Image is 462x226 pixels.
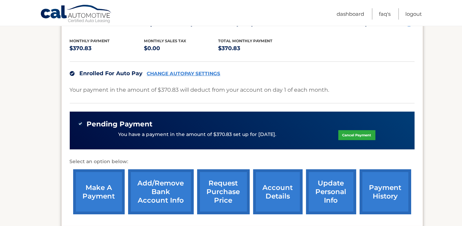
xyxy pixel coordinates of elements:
p: $0.00 [144,44,218,53]
a: update personal info [306,169,356,214]
span: Monthly sales Tax [144,38,186,43]
a: make a payment [73,169,125,214]
p: You have a payment in the amount of $370.83 set up for [DATE]. [119,131,277,138]
a: Dashboard [337,8,364,20]
a: FAQ's [379,8,391,20]
img: check.svg [70,71,75,76]
span: Total Monthly Payment [218,38,273,43]
a: Logout [405,8,422,20]
span: Monthly Payment [70,38,110,43]
a: Cancel Payment [338,130,375,140]
a: account details [253,169,303,214]
img: check-green.svg [78,121,83,126]
span: Enrolled For Auto Pay [80,70,143,77]
p: Your payment in the amount of $370.83 will deduct from your account on day 1 of each month. [70,85,329,95]
a: CHANGE AUTOPAY SETTINGS [147,71,221,77]
p: $370.83 [70,44,144,53]
a: request purchase price [197,169,250,214]
a: Cal Automotive [40,4,112,24]
span: Pending Payment [87,120,153,128]
p: Select an option below: [70,158,415,166]
a: Add/Remove bank account info [128,169,194,214]
p: $370.83 [218,44,293,53]
a: payment history [360,169,411,214]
